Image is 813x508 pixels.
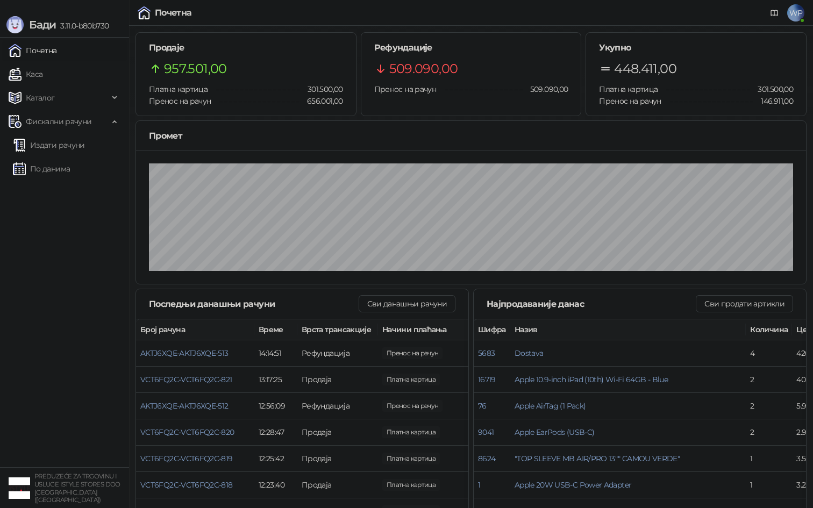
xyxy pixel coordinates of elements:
span: 18.900,00 [382,453,440,464]
h5: Продаје [149,41,343,54]
button: Сви продати артикли [696,295,793,312]
td: 2 [746,367,792,393]
td: 12:23:40 [254,472,297,498]
img: 64x64-companyLogo-77b92cf4-9946-4f36-9751-bf7bb5fd2c7d.png [9,477,30,499]
span: 957.501,00 [164,59,227,79]
span: Бади [29,18,56,31]
td: 12:56:09 [254,393,297,419]
button: AKTJ6XQE-AKTJ6XQE-512 [140,401,229,411]
span: 40.900,00 [382,479,440,491]
span: 469.500,00 [382,400,443,412]
span: Каталог [26,87,55,109]
h5: Рефундације [374,41,568,54]
img: Logo [6,16,24,33]
span: Пренос на рачун [149,96,211,106]
td: 13:17:25 [254,367,297,393]
button: Dostava [515,348,544,358]
td: Рефундација [297,340,378,367]
td: 1 [746,446,792,472]
span: 39.590,00 [382,347,443,359]
small: PREDUZEĆE ZA TRGOVINU I USLUGE ISTYLE STORES DOO [GEOGRAPHIC_DATA] ([GEOGRAPHIC_DATA]) [34,473,120,504]
button: Apple EarPods (USB-C) [515,427,595,437]
span: 301.500,00 [750,83,793,95]
span: Платна картица [599,84,658,94]
button: AKTJ6XQE-AKTJ6XQE-513 [140,348,229,358]
span: Платна картица [149,84,208,94]
span: 509.090,00 [389,59,458,79]
th: Начини плаћања [378,319,486,340]
button: VCT6FQ2C-VCT6FQ2C-818 [140,480,233,490]
th: Време [254,319,297,340]
button: VCT6FQ2C-VCT6FQ2C-819 [140,454,233,463]
span: Пренос на рачун [374,84,436,94]
a: Издати рачуни [13,134,85,156]
a: Документација [766,4,783,22]
th: Назив [510,319,746,340]
td: Продаја [297,446,378,472]
button: 16719 [478,375,496,384]
button: Apple 20W USB-C Power Adapter [515,480,631,490]
th: Број рачуна [136,319,254,340]
div: Промет [149,129,793,142]
td: 2 [746,419,792,446]
span: Фискални рачуни [26,111,91,132]
a: Почетна [9,40,57,61]
button: 9041 [478,427,494,437]
td: Продаја [297,367,378,393]
span: Пренос на рачун [599,96,661,106]
span: 301.500,00 [300,83,343,95]
th: Шифра [474,319,510,340]
button: VCT6FQ2C-VCT6FQ2C-820 [140,427,234,437]
button: 1 [478,480,480,490]
span: WP [787,4,804,22]
span: 448.411,00 [614,59,676,79]
button: Apple 10.9-inch iPad (10th) Wi-Fi 64GB - Blue [515,375,668,384]
span: 42.900,00 [382,426,440,438]
a: Каса [9,63,42,85]
td: 2 [746,393,792,419]
td: Продаја [297,472,378,498]
button: 76 [478,401,487,411]
span: 656.001,00 [299,95,343,107]
span: 3.11.0-b80b730 [56,21,109,31]
h5: Укупно [599,41,793,54]
th: Врста трансакције [297,319,378,340]
div: Почетна [155,9,192,17]
button: 8624 [478,454,495,463]
span: 1.400,00 [382,374,440,385]
a: По данима [13,158,70,180]
td: 12:28:47 [254,419,297,446]
button: "TOP SLEEVE MB AIR/PRO 13"" CAMOU VERDE" [515,454,680,463]
button: 5683 [478,348,495,358]
td: 4 [746,340,792,367]
div: Последњи данашњи рачуни [149,297,359,311]
button: VCT6FQ2C-VCT6FQ2C-821 [140,375,232,384]
th: Количина [746,319,792,340]
div: Најпродаваније данас [487,297,696,311]
td: 12:25:42 [254,446,297,472]
button: Сви данашњи рачуни [359,295,455,312]
button: Apple AirTag (1 Pack) [515,401,586,411]
td: Продаја [297,419,378,446]
td: 1 [746,472,792,498]
span: 509.090,00 [523,83,568,95]
span: 146.911,00 [753,95,793,107]
td: 14:14:51 [254,340,297,367]
td: Рефундација [297,393,378,419]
